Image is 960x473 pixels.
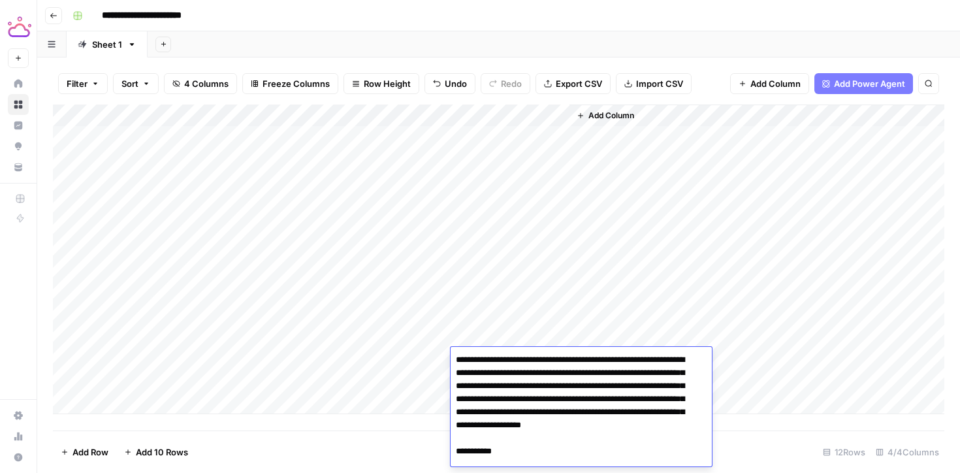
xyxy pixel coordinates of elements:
span: Filter [67,77,88,90]
a: Settings [8,405,29,426]
a: Opportunities [8,136,29,157]
button: Add Column [730,73,809,94]
button: Import CSV [616,73,692,94]
span: Export CSV [556,77,602,90]
span: Add Column [588,110,634,122]
span: Redo [501,77,522,90]
button: Redo [481,73,530,94]
a: Sheet 1 [67,31,148,57]
button: Filter [58,73,108,94]
button: Add Column [571,107,639,124]
span: Freeze Columns [263,77,330,90]
a: Home [8,73,29,94]
a: Browse [8,94,29,115]
span: Add 10 Rows [136,446,188,459]
button: Freeze Columns [242,73,338,94]
span: Add Column [750,77,801,90]
span: 4 Columns [184,77,229,90]
button: Workspace: Tactiq [8,10,29,43]
button: Row Height [344,73,419,94]
button: Add 10 Rows [116,442,196,463]
span: Row Height [364,77,411,90]
div: 4/4 Columns [871,442,944,463]
button: Help + Support [8,447,29,468]
span: Add Row [72,446,108,459]
button: Add Power Agent [814,73,913,94]
span: Add Power Agent [834,77,905,90]
div: Sheet 1 [92,38,122,51]
button: Add Row [53,442,116,463]
div: 12 Rows [818,442,871,463]
a: Usage [8,426,29,447]
img: Tactiq Logo [8,15,31,39]
a: Your Data [8,157,29,178]
button: Export CSV [536,73,611,94]
button: Sort [113,73,159,94]
span: Undo [445,77,467,90]
button: 4 Columns [164,73,237,94]
button: Undo [424,73,475,94]
a: Insights [8,115,29,136]
span: Sort [121,77,138,90]
span: Import CSV [636,77,683,90]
